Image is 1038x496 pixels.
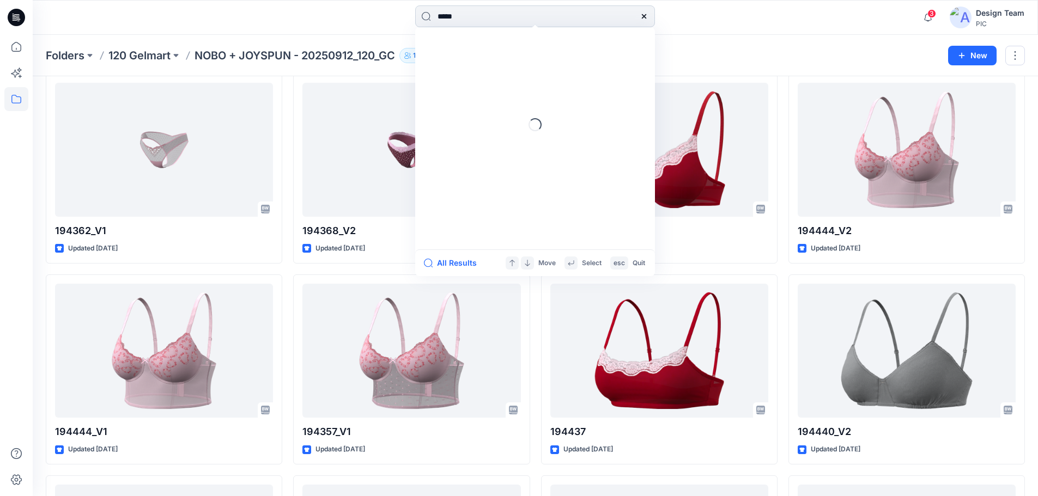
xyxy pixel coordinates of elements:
[550,83,768,217] a: 194436_V1
[538,258,556,269] p: Move
[68,243,118,254] p: Updated [DATE]
[550,223,768,238] p: 194436_V1
[413,50,420,62] p: 10
[550,284,768,418] a: 194437
[948,46,997,65] button: New
[811,444,860,455] p: Updated [DATE]
[976,7,1024,20] div: Design Team
[46,48,84,63] a: Folders
[68,444,118,455] p: Updated [DATE]
[399,48,434,63] button: 10
[798,424,1016,439] p: 194440_V2
[798,284,1016,418] a: 194440_V2
[195,48,395,63] p: NOBO + JOYSPUN - 20250912_120_GC
[563,444,613,455] p: Updated [DATE]
[582,258,602,269] p: Select
[927,9,936,18] span: 3
[55,83,273,217] a: 194362_V1
[798,83,1016,217] a: 194444_V2
[302,284,520,418] a: 194357_V1
[950,7,972,28] img: avatar
[108,48,171,63] a: 120 Gelmart
[550,424,768,439] p: 194437
[976,20,1024,28] div: PIC
[302,424,520,439] p: 194357_V1
[302,83,520,217] a: 194368_V2
[55,284,273,418] a: 194444_V1
[811,243,860,254] p: Updated [DATE]
[614,258,625,269] p: esc
[798,223,1016,238] p: 194444_V2
[633,258,645,269] p: Quit
[302,223,520,238] p: 194368_V2
[315,243,365,254] p: Updated [DATE]
[315,444,365,455] p: Updated [DATE]
[424,256,484,270] button: All Results
[55,223,273,238] p: 194362_V1
[55,424,273,439] p: 194444_V1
